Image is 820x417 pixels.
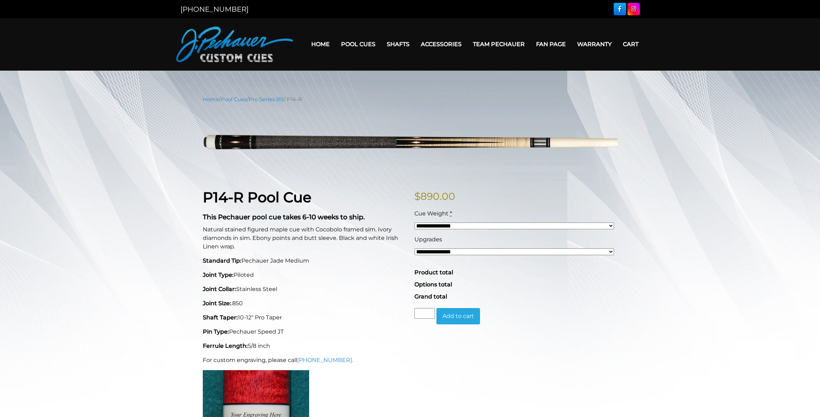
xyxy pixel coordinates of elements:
a: [PHONE_NUMBER] [180,5,249,13]
img: Pechauer Custom Cues [176,27,293,62]
a: Home [306,35,335,53]
span: Upgrades [414,236,442,243]
strong: Joint Size: [203,300,231,307]
strong: Joint Type: [203,271,234,278]
a: Pro Series (R) [249,96,284,103]
span: Grand total [414,293,447,300]
p: 10-12" Pro Taper [203,313,406,322]
p: .850 [203,299,406,308]
button: Add to cart [436,308,480,324]
strong: This Pechauer pool cue takes 6-10 weeks to ship. [203,213,365,221]
img: P14-N.png [203,109,618,178]
a: Cart [617,35,644,53]
a: Shafts [381,35,415,53]
nav: Breadcrumb [203,95,618,103]
p: 5/8 inch [203,342,406,350]
input: Product quantity [414,308,435,319]
strong: Shaft Taper: [203,314,238,321]
strong: Ferrule Length: [203,342,248,349]
p: For custom engraving, please call [203,356,406,364]
a: [PHONE_NUMBER]. [297,357,353,363]
p: Piloted [203,271,406,279]
span: Options total [414,281,452,288]
a: Home [203,96,219,103]
p: Natural stained figured maple cue with Cocobolo framed sim. Ivory diamonds in sim. Ebony points a... [203,225,406,251]
span: $ [414,190,420,202]
p: Pechauer Jade Medium [203,257,406,265]
a: Fan Page [530,35,571,53]
p: Pechauer Speed JT [203,328,406,336]
a: Team Pechauer [467,35,530,53]
a: Pool Cues [335,35,381,53]
strong: Pin Type: [203,328,229,335]
bdi: 890.00 [414,190,455,202]
strong: P14-R Pool Cue [203,188,311,206]
a: Accessories [415,35,467,53]
a: Warranty [571,35,617,53]
span: Cue Weight [414,210,448,217]
p: Stainless Steel [203,285,406,293]
span: Product total [414,269,453,276]
strong: Standard Tip: [203,257,241,264]
strong: Joint Collar: [203,286,236,292]
abbr: required [450,210,452,217]
a: Pool Cues [221,96,247,103]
